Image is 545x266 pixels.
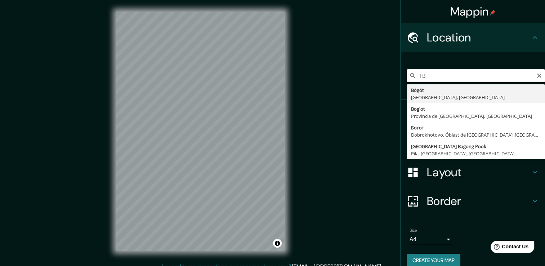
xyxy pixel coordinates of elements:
[401,23,545,52] div: Location
[427,194,531,208] h4: Border
[411,124,541,131] div: Богот
[401,100,545,129] div: Pins
[411,131,541,138] div: Dobrokhotovo, Óblast de [GEOGRAPHIC_DATA], [GEOGRAPHIC_DATA]
[411,150,541,157] div: Pila, [GEOGRAPHIC_DATA], [GEOGRAPHIC_DATA]
[401,129,545,158] div: Style
[411,112,541,120] div: Provincia de [GEOGRAPHIC_DATA], [GEOGRAPHIC_DATA]
[273,239,282,248] button: Toggle attribution
[411,94,541,101] div: [GEOGRAPHIC_DATA], [GEOGRAPHIC_DATA]
[411,87,541,94] div: Bögöt
[450,4,496,19] h4: Mappin
[536,72,542,79] button: Clear
[410,227,417,234] label: Size
[427,30,531,45] h4: Location
[116,12,285,251] canvas: Map
[401,187,545,216] div: Border
[401,158,545,187] div: Layout
[411,105,541,112] div: Bog'ot
[481,238,537,258] iframe: Help widget launcher
[407,69,545,82] input: Pick your city or area
[410,234,453,245] div: A4
[411,143,541,150] div: [GEOGRAPHIC_DATA] Bagong Pook
[427,165,531,179] h4: Layout
[490,10,496,15] img: pin-icon.png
